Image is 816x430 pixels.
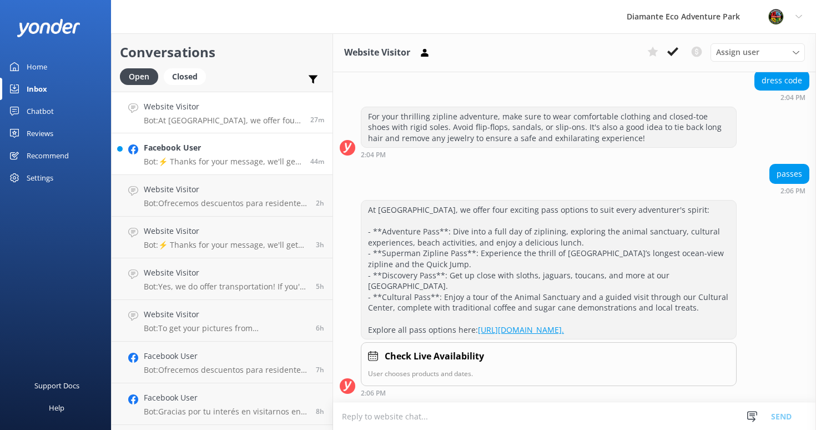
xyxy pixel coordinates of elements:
strong: 2:04 PM [361,152,386,158]
a: Facebook UserBot:Ofrecemos descuentos para residentes de [GEOGRAPHIC_DATA]. Para conocer los prec... [112,342,333,383]
span: Sep 26 2025 01:49pm (UTC -06:00) America/Costa_Rica [310,157,324,166]
p: Bot: Ofrecemos descuentos para residentes de [GEOGRAPHIC_DATA]. Para conocer los precios, por fav... [144,365,308,375]
a: Website VisitorBot:To get your pictures from [GEOGRAPHIC_DATA], just email [EMAIL_ADDRESS][DOMAIN... [112,300,333,342]
a: Facebook UserBot:Gracias por tu interés en visitarnos en [GEOGRAPHIC_DATA]. ✨ Para aplicar la tar... [112,383,333,425]
span: Sep 26 2025 11:54am (UTC -06:00) America/Costa_Rica [316,198,324,208]
a: [URL][DOMAIN_NAME]. [478,324,564,335]
div: dress code [755,71,809,90]
div: For your thrilling zipline adventure, make sure to wear comfortable clothing and closed-toe shoes... [361,107,736,148]
a: Website VisitorBot:Ofrecemos descuentos para residentes de [GEOGRAPHIC_DATA]. Para obtener más in... [112,175,333,217]
strong: 2:04 PM [780,94,805,101]
div: Sep 26 2025 02:04pm (UTC -06:00) America/Costa_Rica [361,151,737,158]
p: User chooses products and dates. [368,368,729,379]
div: Settings [27,167,53,189]
div: Help [49,397,64,419]
h4: Website Visitor [144,101,302,113]
div: Recommend [27,144,69,167]
div: passes [770,164,809,183]
h4: Facebook User [144,142,302,154]
h4: Website Visitor [144,183,308,196]
h4: Website Visitor [144,267,308,279]
p: Bot: Gracias por tu interés en visitarnos en [GEOGRAPHIC_DATA]. ✨ Para aplicar la tarifa nacional... [144,407,308,417]
a: Closed [164,70,211,82]
span: Sep 26 2025 07:57am (UTC -06:00) America/Costa_Rica [316,323,324,333]
div: Closed [164,68,206,85]
p: Bot: Yes, we do offer transportation! If you're staying at the [GEOGRAPHIC_DATA] or Riu Guanacast... [144,282,308,292]
strong: 2:06 PM [780,188,805,194]
span: Sep 26 2025 10:49am (UTC -06:00) America/Costa_Rica [316,240,324,249]
div: Chatbot [27,100,54,122]
p: Bot: ⚡ Thanks for your message, we'll get back to you as soon as we can. You're also welcome to k... [144,157,302,167]
a: Open [120,70,164,82]
span: Sep 26 2025 09:30am (UTC -06:00) America/Costa_Rica [316,282,324,291]
h3: Website Visitor [344,46,410,60]
div: Sep 26 2025 02:04pm (UTC -06:00) America/Costa_Rica [754,93,809,101]
span: Sep 26 2025 05:58am (UTC -06:00) America/Costa_Rica [316,407,324,416]
div: Open [120,68,158,85]
h4: Website Visitor [144,225,308,237]
div: Sep 26 2025 02:06pm (UTC -06:00) America/Costa_Rica [361,389,737,397]
img: 831-1756915225.png [768,8,784,25]
div: Home [27,56,47,78]
span: Assign user [716,46,759,58]
div: Reviews [27,122,53,144]
strong: 2:06 PM [361,390,386,397]
h2: Conversations [120,42,324,63]
h4: Website Visitor [144,308,308,321]
p: Bot: ⚡ Thanks for your message, we'll get back to you as soon as we can. You're also welcome to k... [144,240,308,250]
div: Sep 26 2025 02:06pm (UTC -06:00) America/Costa_Rica [769,187,809,194]
div: Support Docs [34,374,79,397]
a: Website VisitorBot:Yes, we do offer transportation! If you're staying at the [GEOGRAPHIC_DATA] or... [112,258,333,300]
p: Bot: Ofrecemos descuentos para residentes de [GEOGRAPHIC_DATA]. Para obtener más información sobr... [144,198,308,208]
h4: Check Live Availability [385,349,484,364]
div: At [GEOGRAPHIC_DATA], we offer four exciting pass options to suit every adventurer's spirit: - **... [361,201,736,339]
a: Website VisitorBot:At [GEOGRAPHIC_DATA], we offer four exciting pass options to suit every advent... [112,92,333,133]
img: yonder-white-logo.png [17,19,80,37]
a: Facebook UserBot:⚡ Thanks for your message, we'll get back to you as soon as we can. You're also ... [112,133,333,175]
p: Bot: At [GEOGRAPHIC_DATA], we offer four exciting pass options to suit every adventurer's spirit:... [144,116,302,126]
a: Website VisitorBot:⚡ Thanks for your message, we'll get back to you as soon as we can. You're als... [112,217,333,258]
span: Sep 26 2025 02:06pm (UTC -06:00) America/Costa_Rica [310,115,324,124]
div: Assign User [711,43,805,61]
p: Bot: To get your pictures from [GEOGRAPHIC_DATA], just email [EMAIL_ADDRESS][DOMAIN_NAME]. Our te... [144,323,308,333]
h4: Facebook User [144,392,308,404]
span: Sep 26 2025 06:40am (UTC -06:00) America/Costa_Rica [316,365,324,374]
h4: Facebook User [144,350,308,362]
div: Inbox [27,78,47,100]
